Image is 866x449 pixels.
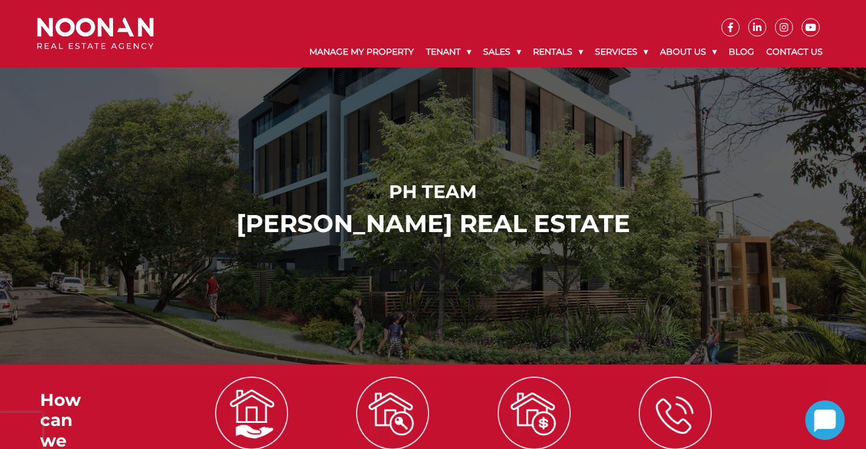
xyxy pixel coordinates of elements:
a: Tenant [420,36,477,67]
a: Sales [477,36,527,67]
img: Noonan Real Estate Agency [37,18,154,50]
a: Services [589,36,654,67]
h2: [PERSON_NAME] ReaL Estate [40,209,826,238]
a: Rentals [527,36,589,67]
a: About Us [654,36,723,67]
a: Contact Us [760,36,829,67]
a: Manage My Property [303,36,420,67]
a: Blog [723,36,760,67]
h1: PH Team [40,181,826,203]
